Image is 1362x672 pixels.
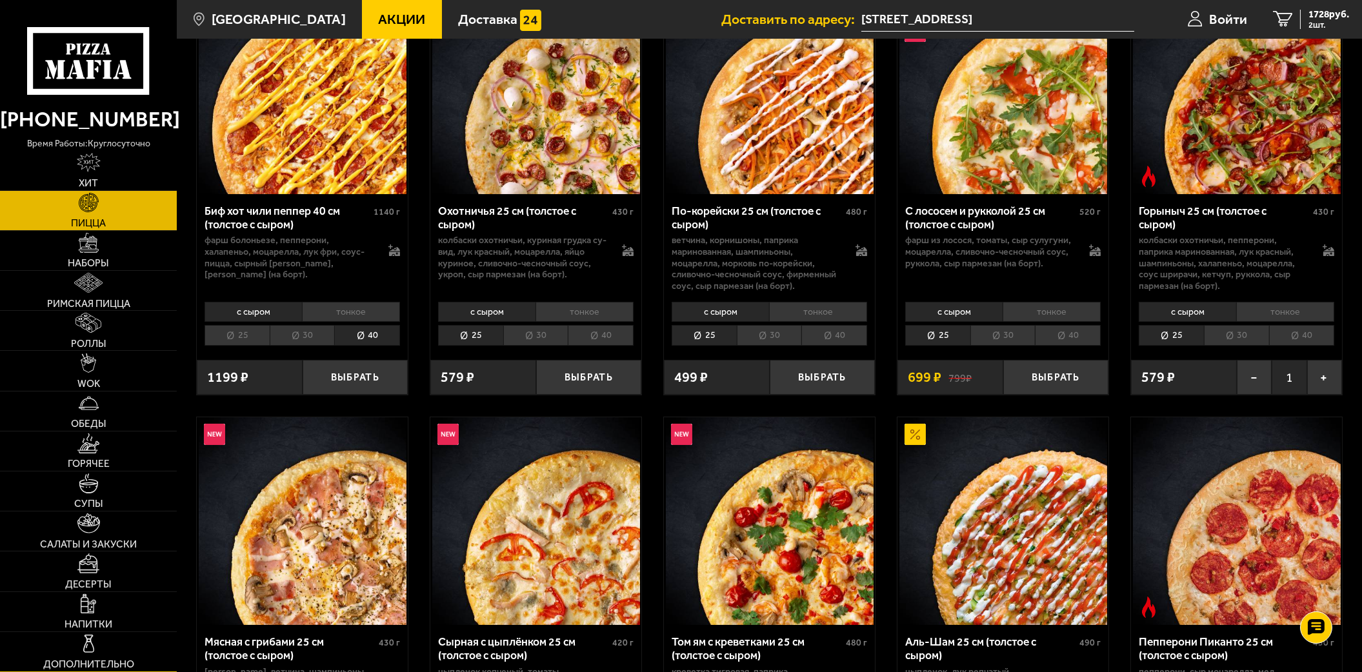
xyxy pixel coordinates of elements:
span: Хит [79,178,98,188]
a: НовинкаСырная с цыплёнком 25 см (толстое с сыром) [430,417,641,625]
span: 480 г [846,637,867,648]
span: 579 ₽ [1142,370,1176,384]
span: Салаты и закуски [40,539,137,549]
div: Биф хот чили пеппер 40 см (толстое с сыром) [205,204,370,232]
li: 40 [568,325,634,346]
li: 40 [334,325,400,346]
a: Острое блюдоПепперони Пиканто 25 см (толстое с сыром) [1131,417,1342,625]
span: Санкт-Петербург, Звёздная улица, 24 [861,8,1134,32]
span: 430 г [1313,206,1334,217]
li: тонкое [302,302,400,322]
img: Новинка [437,424,459,445]
button: Выбрать [536,360,642,395]
li: тонкое [1236,302,1334,322]
span: Дополнительно [43,659,134,669]
span: 1140 г [374,206,400,217]
li: 25 [438,325,503,346]
span: 490 г [1079,637,1101,648]
a: НовинкаМясная с грибами 25 см (толстое с сыром) [197,417,408,625]
span: Римская пицца [47,299,130,309]
li: 30 [970,325,1036,346]
button: Выбрать [770,360,876,395]
div: С лососем и рукколой 25 см (толстое с сыром) [905,204,1076,232]
span: Горячее [68,459,110,469]
s: 799 ₽ [949,370,972,384]
span: Пицца [71,218,106,228]
button: + [1307,360,1342,395]
p: фарш из лосося, томаты, сыр сулугуни, моцарелла, сливочно-чесночный соус, руккола, сыр пармезан (... [905,235,1075,269]
p: колбаски Охотничьи, пепперони, паприка маринованная, лук красный, шампиньоны, халапеньо, моцарелл... [1139,235,1308,292]
li: 25 [205,325,270,346]
img: Аль-Шам 25 см (толстое с сыром) [899,417,1107,625]
li: 30 [270,325,335,346]
span: Супы [74,499,103,509]
span: 430 г [379,637,400,648]
img: Острое блюдо [1138,166,1159,187]
span: 699 ₽ [908,370,942,384]
li: тонкое [536,302,634,322]
span: 430 г [612,206,634,217]
li: тонкое [1003,302,1101,322]
div: По-корейски 25 см (толстое с сыром) [672,204,843,232]
li: с сыром [1139,302,1236,322]
p: фарш болоньезе, пепперони, халапеньо, моцарелла, лук фри, соус-пицца, сырный [PERSON_NAME], [PERS... [205,235,374,280]
div: Аль-Шам 25 см (толстое с сыром) [905,635,1076,662]
button: Выбрать [1003,360,1109,395]
li: 25 [905,325,970,346]
p: колбаски охотничьи, куриная грудка су-вид, лук красный, моцарелла, яйцо куриное, сливочно-чесночн... [438,235,608,280]
img: Сырная с цыплёнком 25 см (толстое с сыром) [432,417,640,625]
span: 1 [1272,360,1307,395]
img: Новинка [671,424,692,445]
span: 480 г [846,206,867,217]
img: Мясная с грибами 25 см (толстое с сыром) [199,417,406,625]
div: Том ям с креветками 25 см (толстое с сыром) [672,635,843,662]
div: Горыныч 25 см (толстое с сыром) [1139,204,1310,232]
span: 520 г [1079,206,1101,217]
li: 40 [1269,325,1335,346]
span: Десерты [65,579,112,589]
li: 30 [503,325,568,346]
li: 30 [737,325,802,346]
button: Выбрать [303,360,408,395]
span: Войти [1209,12,1247,26]
span: 499 ₽ [675,370,708,384]
span: Доставка [458,12,517,26]
img: Новинка [204,424,225,445]
button: − [1237,360,1272,395]
div: Мясная с грибами 25 см (толстое с сыром) [205,635,376,662]
span: 579 ₽ [441,370,475,384]
span: 420 г [612,637,634,648]
a: НовинкаТом ям с креветками 25 см (толстое с сыром) [664,417,875,625]
li: 40 [801,325,867,346]
span: Доставить по адресу: [721,12,861,26]
p: ветчина, корнишоны, паприка маринованная, шампиньоны, моцарелла, морковь по-корейски, сливочно-че... [672,235,841,292]
span: Роллы [71,339,106,349]
div: Сырная с цыплёнком 25 см (толстое с сыром) [438,635,609,662]
span: Обеды [71,419,106,429]
span: 1199 ₽ [207,370,248,384]
li: 25 [1139,325,1204,346]
div: Охотничья 25 см (толстое с сыром) [438,204,609,232]
span: 2 шт. [1308,21,1349,29]
img: Том ям с креветками 25 см (толстое с сыром) [666,417,874,625]
li: 40 [1035,325,1101,346]
li: 30 [1204,325,1269,346]
li: с сыром [672,302,769,322]
span: 1728 руб. [1308,10,1349,19]
div: Пепперони Пиканто 25 см (толстое с сыром) [1139,635,1310,662]
li: с сыром [905,302,1003,322]
li: 25 [672,325,737,346]
li: с сыром [205,302,302,322]
a: АкционныйАль-Шам 25 см (толстое с сыром) [897,417,1108,625]
img: Острое блюдо [1138,597,1159,618]
span: Напитки [65,619,112,629]
img: Акционный [905,424,926,445]
input: Ваш адрес доставки [861,8,1134,32]
img: Пепперони Пиканто 25 см (толстое с сыром) [1133,417,1341,625]
img: 15daf4d41897b9f0e9f617042186c801.svg [520,10,541,31]
span: Акции [379,12,426,26]
span: WOK [77,379,100,389]
span: Наборы [68,258,109,268]
li: с сыром [438,302,536,322]
li: тонкое [769,302,867,322]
